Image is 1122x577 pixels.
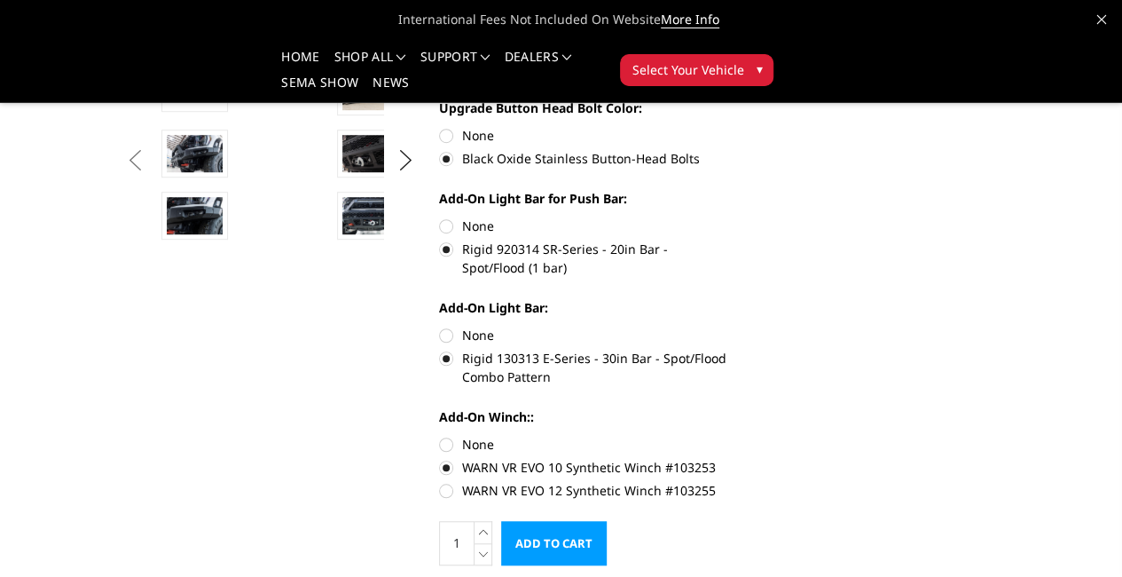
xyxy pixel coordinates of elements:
[127,2,996,37] span: International Fees Not Included On Website
[420,51,490,76] a: Support
[439,217,727,235] label: None
[439,189,727,208] label: Add-On Light Bar for Push Bar:
[342,135,398,172] img: 2021-2025 Ford Raptor - Freedom Series - Baja Front Bumper (winch mount)
[439,435,727,454] label: None
[505,51,572,76] a: Dealers
[439,458,727,477] label: WARN VR EVO 10 Synthetic Winch #103253
[342,197,398,234] img: 2021-2025 Ford Raptor - Freedom Series - Baja Front Bumper (winch mount)
[167,197,223,234] img: 2021-2025 Ford Raptor - Freedom Series - Baja Front Bumper (winch mount)
[392,147,419,174] button: Next
[501,521,607,565] input: Add to Cart
[334,51,406,76] a: shop all
[439,481,727,500] label: WARN VR EVO 12 Synthetic Winch #103255
[281,76,358,102] a: SEMA Show
[439,326,727,344] label: None
[122,147,149,174] button: Previous
[439,298,727,317] label: Add-On Light Bar:
[620,54,773,86] button: Select Your Vehicle
[373,76,409,102] a: News
[439,126,727,145] label: None
[661,11,719,28] a: More Info
[439,240,727,277] label: Rigid 920314 SR-Series - 20in Bar - Spot/Flood (1 bar)
[167,135,223,172] img: 2021-2025 Ford Raptor - Freedom Series - Baja Front Bumper (winch mount)
[756,59,762,78] span: ▾
[632,60,743,79] span: Select Your Vehicle
[281,51,319,76] a: Home
[439,99,727,117] label: Upgrade Button Head Bolt Color:
[439,407,727,426] label: Add-On Winch::
[439,349,727,386] label: Rigid 130313 E-Series - 30in Bar - Spot/Flood Combo Pattern
[439,149,727,168] label: Black Oxide Stainless Button-Head Bolts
